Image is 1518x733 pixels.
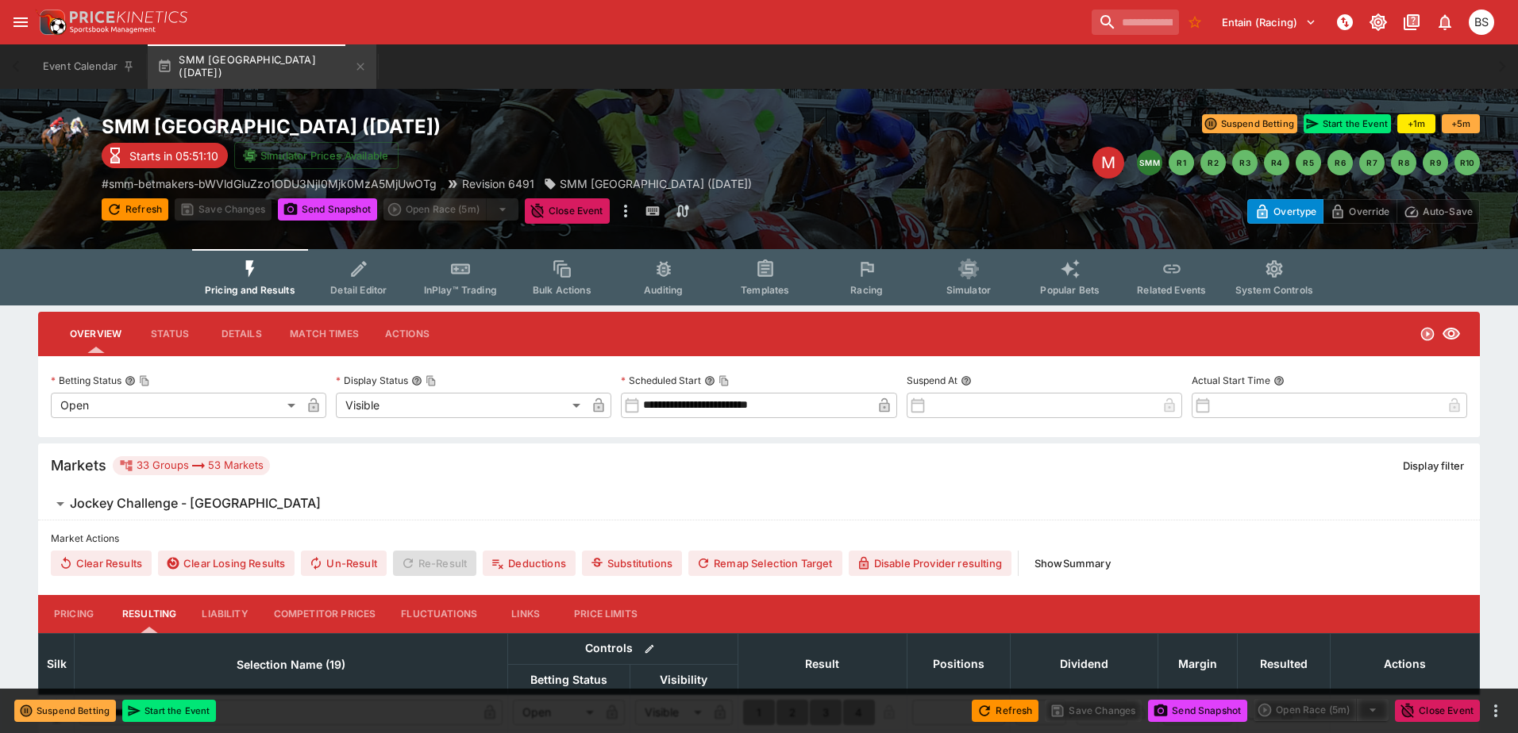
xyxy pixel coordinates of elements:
[122,700,216,722] button: Start the Event
[850,284,883,296] span: Racing
[560,175,752,192] p: SMM [GEOGRAPHIC_DATA] ([DATE])
[907,374,957,387] p: Suspend At
[1296,150,1321,175] button: R5
[1273,203,1316,220] p: Overtype
[148,44,376,89] button: SMM [GEOGRAPHIC_DATA] ([DATE])
[1254,699,1389,721] div: split button
[582,551,682,576] button: Substitutions
[38,488,1480,520] button: Jockey Challenge - [GEOGRAPHIC_DATA]
[1247,199,1323,224] button: Overtype
[139,375,150,386] button: Copy To Clipboard
[1304,114,1391,133] button: Start the Event
[426,375,437,386] button: Copy To Clipboard
[1235,284,1313,296] span: System Controls
[1182,10,1208,35] button: No Bookmarks
[1469,10,1494,35] div: Brendan Scoble
[1423,203,1473,220] p: Auto-Save
[741,284,789,296] span: Templates
[336,393,586,418] div: Visible
[642,670,725,689] span: Visibility
[1391,150,1416,175] button: R8
[1349,203,1389,220] p: Override
[1359,150,1385,175] button: R7
[1158,633,1237,694] th: Margin
[907,633,1010,694] th: Positions
[51,374,121,387] p: Betting Status
[525,198,610,224] button: Close Event
[1148,700,1247,722] button: Send Snapshot
[616,198,635,224] button: more
[1454,150,1480,175] button: R10
[1232,150,1258,175] button: R3
[192,249,1326,305] div: Event type filters
[33,44,144,89] button: Event Calendar
[704,375,715,386] button: Scheduled StartCopy To Clipboard
[961,375,972,386] button: Suspend At
[102,114,791,139] h2: Copy To Clipboard
[1264,150,1289,175] button: R4
[1393,453,1474,478] button: Display filter
[57,315,134,353] button: Overview
[6,8,35,36] button: open drawer
[39,633,75,694] th: Silk
[738,633,907,694] th: Result
[336,374,408,387] p: Display Status
[972,700,1038,722] button: Refresh
[70,495,321,512] h6: Jockey Challenge - [GEOGRAPHIC_DATA]
[393,551,476,576] span: Re-Result
[1442,114,1480,133] button: +5m
[1212,10,1326,35] button: Select Tenant
[483,551,576,576] button: Deductions
[372,315,443,353] button: Actions
[125,375,136,386] button: Betting StatusCopy To Clipboard
[1397,114,1435,133] button: +1m
[1330,633,1479,694] th: Actions
[189,595,260,633] button: Liability
[206,315,277,353] button: Details
[1025,551,1120,576] button: ShowSummary
[129,148,218,164] p: Starts in 05:51:10
[1423,150,1448,175] button: R9
[388,595,490,633] button: Fluctuations
[110,595,189,633] button: Resulting
[1486,701,1505,720] button: more
[644,284,683,296] span: Auditing
[1397,199,1480,224] button: Auto-Save
[1331,8,1359,36] button: NOT Connected to PK
[1200,150,1226,175] button: R2
[205,284,295,296] span: Pricing and Results
[51,393,301,418] div: Open
[946,284,991,296] span: Simulator
[1247,199,1480,224] div: Start From
[688,551,842,576] button: Remap Selection Target
[51,527,1467,551] label: Market Actions
[1442,324,1461,343] svg: Visible
[1137,150,1480,175] nav: pagination navigation
[1169,150,1194,175] button: R1
[490,595,561,633] button: Links
[70,26,156,33] img: Sportsbook Management
[70,11,187,23] img: PriceKinetics
[639,639,660,659] button: Bulk edit
[38,595,110,633] button: Pricing
[14,700,116,722] button: Suspend Betting
[1040,284,1100,296] span: Popular Bets
[383,198,518,221] div: split button
[544,175,752,192] div: SMM Durbanville (27/09/25)
[424,284,497,296] span: InPlay™ Trading
[1273,375,1285,386] button: Actual Start Time
[1137,284,1206,296] span: Related Events
[219,655,363,674] span: Selection Name (19)
[561,595,650,633] button: Price Limits
[1323,199,1397,224] button: Override
[261,595,389,633] button: Competitor Prices
[1202,114,1297,133] button: Suspend Betting
[1431,8,1459,36] button: Notifications
[134,315,206,353] button: Status
[1092,147,1124,178] div: Edit Meeting
[533,284,591,296] span: Bulk Actions
[719,375,730,386] button: Copy To Clipboard
[51,456,106,474] h5: Markets
[119,456,264,475] div: 33 Groups 53 Markets
[1364,8,1393,36] button: Toggle light/dark mode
